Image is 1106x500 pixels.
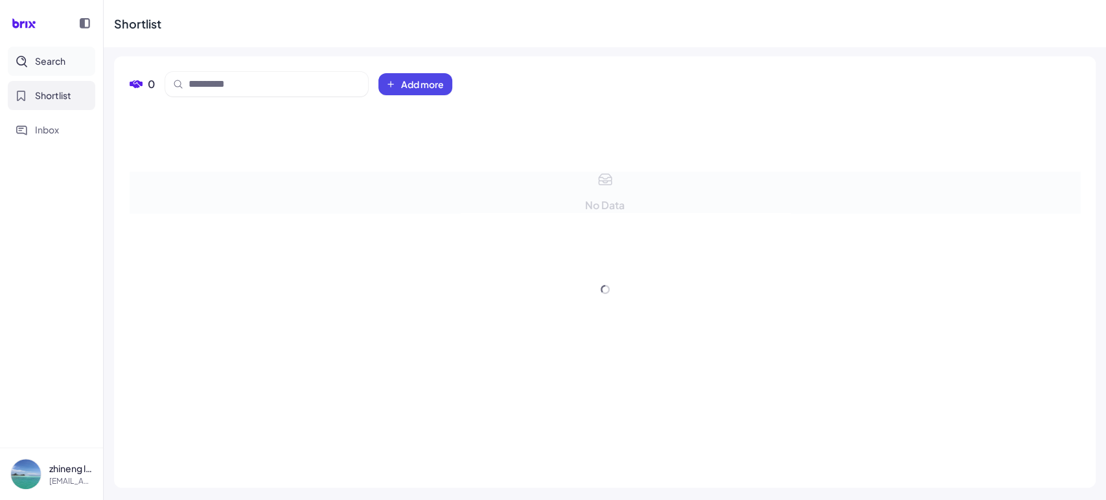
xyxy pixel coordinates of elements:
p: zhineng laizhineng [49,462,93,475]
button: Shortlist [8,81,95,110]
span: Add more [401,78,444,91]
span: Shortlist [35,89,71,102]
button: Add more [378,73,452,95]
button: Inbox [8,115,95,144]
span: 0 [148,76,155,92]
div: Shortlist [114,15,161,32]
p: [EMAIL_ADDRESS][DOMAIN_NAME] [49,475,93,487]
span: Inbox [35,123,59,137]
img: a87eed28fccf43d19bce8e48793c580c.jpg [11,459,41,489]
span: Search [35,54,65,68]
button: Search [8,47,95,76]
